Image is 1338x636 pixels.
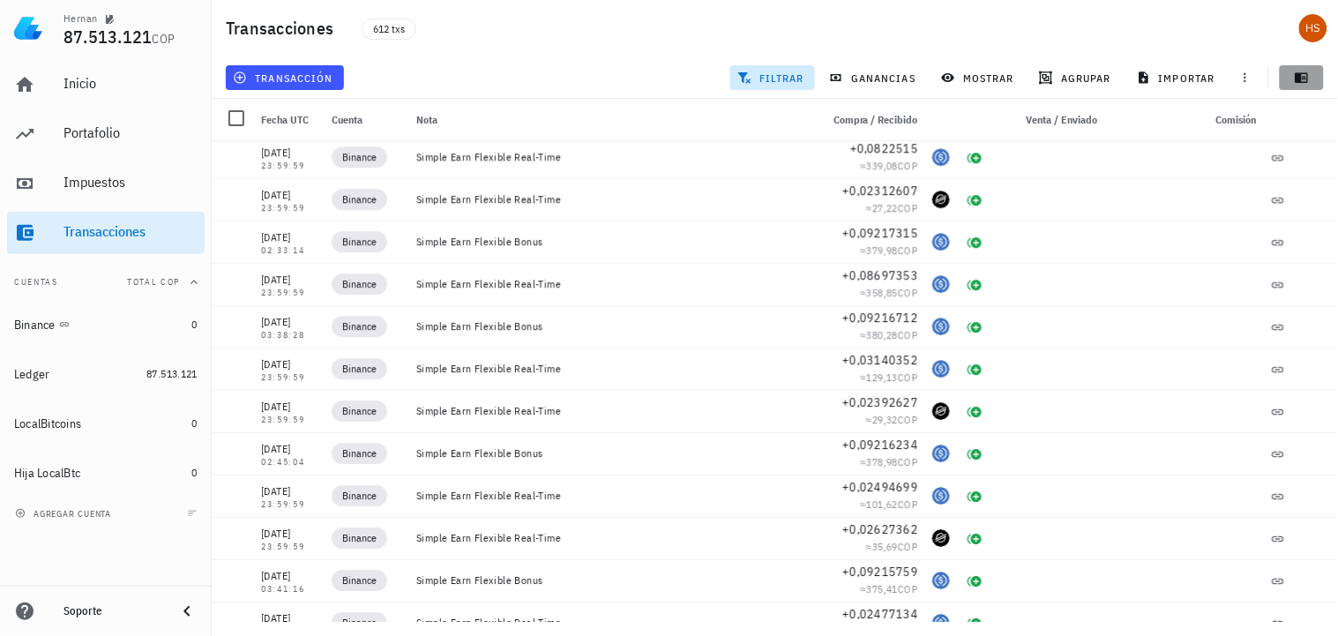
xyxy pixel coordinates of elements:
div: USDC-icon [932,572,950,589]
span: +0,09216712 [842,310,918,325]
span: +0,0822515 [850,140,919,156]
div: Nota [409,99,812,141]
span: +0,02494699 [842,479,918,495]
div: [DATE] [261,313,318,331]
div: Transacciones [64,223,198,240]
span: +0,08697353 [842,267,918,283]
div: Compra / Recibido [812,99,925,141]
button: CuentasTotal COP [7,261,205,303]
div: USDC-icon [932,445,950,462]
div: 23:59:59 [261,500,318,509]
span: 0 [192,318,198,331]
span: COP [898,413,918,426]
span: ganancias [833,71,916,85]
div: Hernan [64,11,97,26]
span: 87.513.121 [146,367,198,380]
div: [DATE] [261,567,318,585]
span: 35,69 [872,540,898,553]
span: 375,41 [866,582,897,595]
span: ≈ [860,455,918,468]
span: +0,02312607 [842,183,918,198]
button: filtrar [730,65,815,90]
a: Impuestos [7,162,205,205]
div: Simple Earn Flexible Bonus [416,235,805,249]
button: mostrar [934,65,1025,90]
div: Simple Earn Flexible Real-Time [416,489,805,503]
div: 23:59:59 [261,288,318,297]
img: LedgiFi [14,14,42,42]
div: XLM-icon [932,191,950,208]
span: Venta / Enviado [1027,113,1098,126]
div: Simple Earn Flexible Bonus [416,446,805,460]
span: ≈ [866,413,918,426]
span: Binance [342,572,377,589]
span: mostrar [945,71,1014,85]
a: Transacciones [7,212,205,254]
div: Impuestos [64,174,198,191]
div: Hija LocalBtc [14,466,80,481]
div: Simple Earn Flexible Real-Time [416,277,805,291]
span: COP [898,243,918,257]
div: [DATE] [261,228,318,246]
span: ≈ [860,328,918,341]
div: Cuenta [325,99,409,141]
a: Portafolio [7,113,205,155]
span: 378,98 [866,455,897,468]
span: ≈ [860,243,918,257]
div: USDC-icon [932,148,950,166]
span: agrupar [1043,71,1111,85]
div: [DATE] [261,144,318,161]
span: +0,03140352 [842,352,918,368]
div: LocalBitcoins [14,416,81,431]
span: Nota [416,113,437,126]
span: COP [898,286,918,299]
span: 29,32 [872,413,898,426]
div: 03:38:28 [261,331,318,340]
button: transacción [226,65,344,90]
div: Simple Earn Flexible Real-Time [416,531,805,545]
span: +0,09217315 [842,225,918,241]
span: 339,08 [866,159,897,172]
button: agrupar [1032,65,1122,90]
span: filtrar [741,71,804,85]
span: Binance [342,529,377,547]
div: Venta / Enviado [992,99,1105,141]
div: USDC-icon [932,318,950,335]
span: Comisión [1216,113,1257,126]
div: Comisión [1137,99,1264,141]
div: Inicio [64,75,198,92]
span: +0,02627362 [842,521,918,537]
span: importar [1140,71,1215,85]
div: Simple Earn Flexible Real-Time [416,404,805,418]
span: +0,09215759 [842,564,918,580]
span: 358,85 [866,286,897,299]
span: Binance [342,360,377,378]
div: 23:59:59 [261,161,318,170]
span: Cuenta [332,113,363,126]
span: COP [898,370,918,384]
span: Binance [342,402,377,420]
span: COP [898,582,918,595]
div: Simple Earn Flexible Bonus [416,573,805,587]
div: USDC-icon [932,233,950,251]
h1: Transacciones [226,14,340,42]
span: Total COP [127,276,180,288]
span: COP [153,31,176,47]
span: ≈ [860,370,918,384]
span: +0,09216234 [842,437,918,453]
span: 612 txs [373,19,405,39]
div: USDC-icon [932,275,950,293]
span: Binance [342,445,377,462]
div: 02:33:14 [261,246,318,255]
span: COP [898,159,918,172]
div: 03:41:16 [261,585,318,594]
div: [DATE] [261,525,318,542]
div: [DATE] [261,355,318,373]
span: +0,02477134 [842,606,918,622]
span: 379,98 [866,243,897,257]
a: Ledger 87.513.121 [7,353,205,395]
div: USDC-icon [932,487,950,505]
div: [DATE] [261,398,318,415]
div: Simple Earn Flexible Bonus [416,319,805,333]
span: Binance [342,275,377,293]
